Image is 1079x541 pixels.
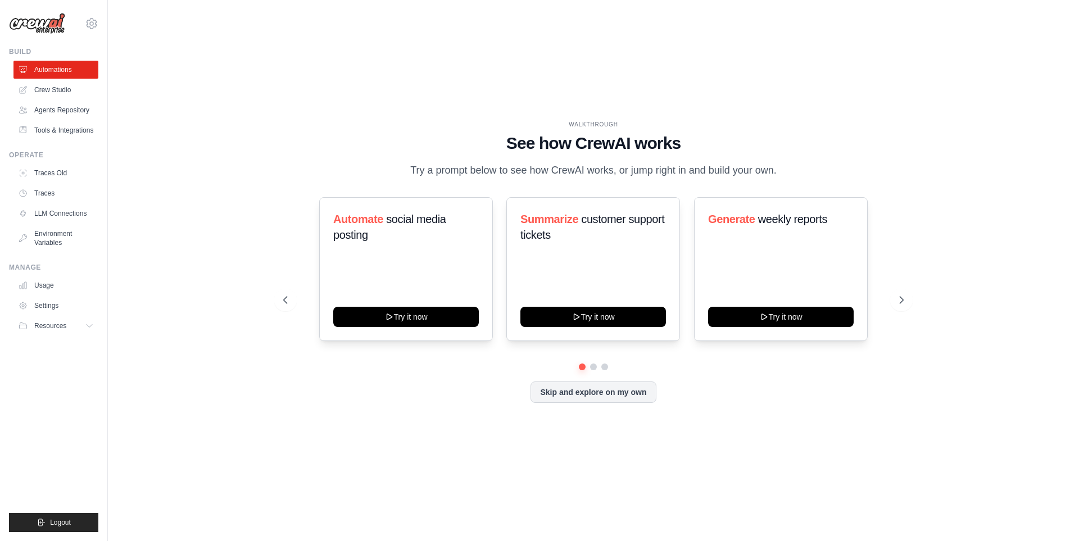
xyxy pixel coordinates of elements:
a: Automations [13,61,98,79]
a: Crew Studio [13,81,98,99]
a: Traces Old [13,164,98,182]
a: Tools & Integrations [13,121,98,139]
span: social media posting [333,213,446,241]
button: Try it now [333,307,479,327]
a: Settings [13,297,98,315]
span: Summarize [520,213,578,225]
a: Agents Repository [13,101,98,119]
button: Try it now [520,307,666,327]
span: Logout [50,518,71,527]
a: Traces [13,184,98,202]
button: Skip and explore on my own [531,381,656,403]
a: Environment Variables [13,225,98,252]
span: Generate [708,213,755,225]
div: WALKTHROUGH [283,120,904,129]
button: Logout [9,513,98,532]
span: weekly reports [758,213,827,225]
p: Try a prompt below to see how CrewAI works, or jump right in and build your own. [405,162,782,179]
a: Usage [13,276,98,294]
img: Logo [9,13,65,34]
div: Operate [9,151,98,160]
button: Resources [13,317,98,335]
a: LLM Connections [13,204,98,222]
span: Automate [333,213,383,225]
div: Manage [9,263,98,272]
span: Resources [34,321,66,330]
h1: See how CrewAI works [283,133,904,153]
button: Try it now [708,307,854,327]
span: customer support tickets [520,213,664,241]
div: Build [9,47,98,56]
